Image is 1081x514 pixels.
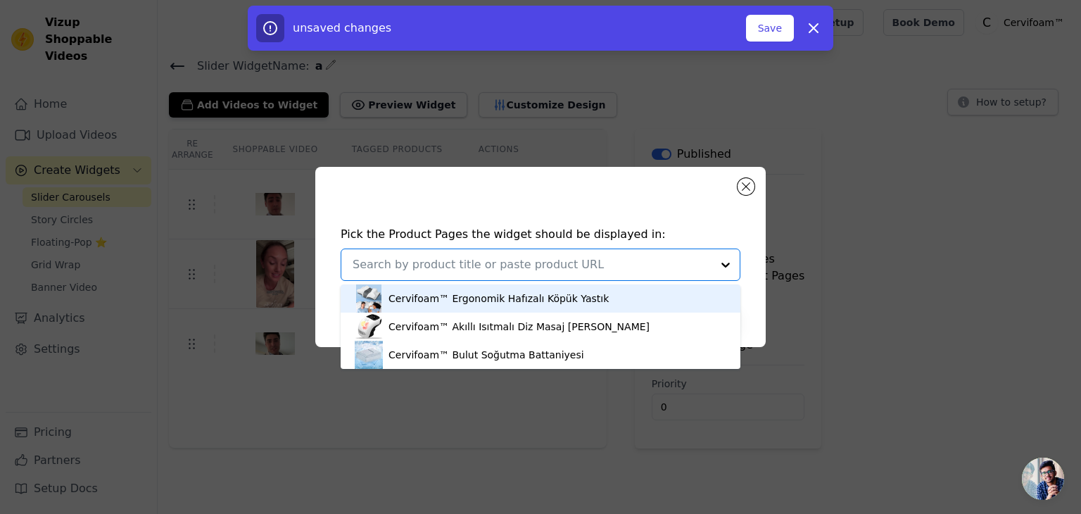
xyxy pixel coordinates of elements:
[355,284,383,313] img: product thumbnail
[1022,458,1064,500] div: Açık sohbet
[738,178,754,195] button: Close modal
[353,256,712,273] input: Search by product title or paste product URL
[388,320,650,334] div: Cervifoam™ Akıllı Isıtmalı Diz Masaj [PERSON_NAME]
[341,226,740,243] h4: Pick the Product Pages the widget should be displayed in:
[293,21,391,35] span: unsaved changes
[388,292,609,306] div: Cervifoam™ Ergonomik Hafızalı Köpük Yastık
[746,15,794,42] button: Save
[388,348,584,362] div: Cervifoam™ Bulut Soğutma Battaniyesi
[355,341,383,369] img: product thumbnail
[355,313,383,341] img: product thumbnail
